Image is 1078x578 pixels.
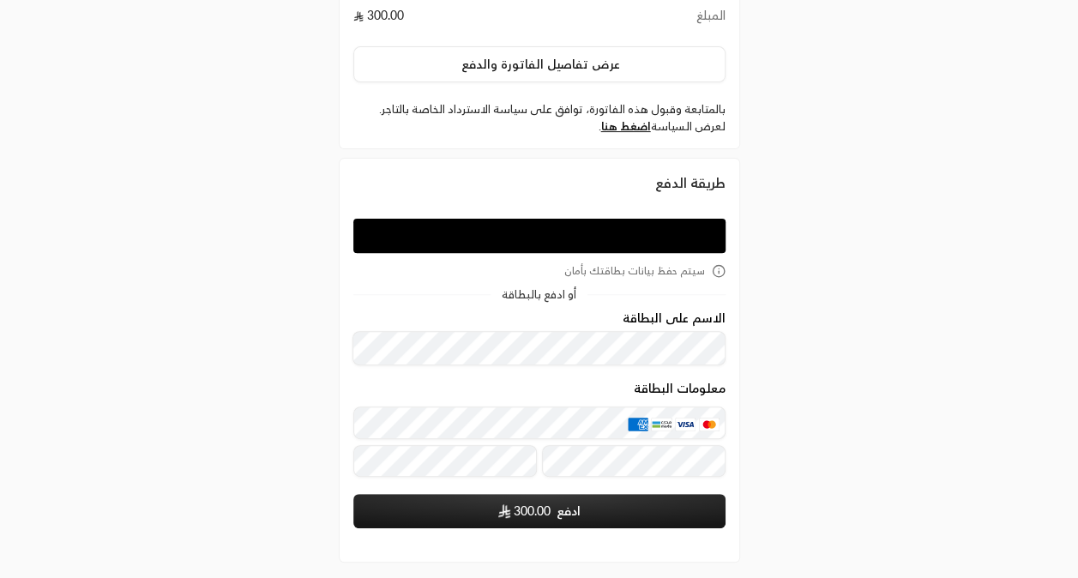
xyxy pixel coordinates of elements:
span: أو ادفع بالبطاقة [502,289,576,300]
span: سيتم حفظ بيانات بطاقتك بأمان [564,264,705,278]
legend: معلومات البطاقة [634,382,726,395]
img: AMEX [628,418,648,431]
td: المبلغ [569,7,726,33]
a: اضغط هنا [601,119,651,133]
span: 300.00 [514,503,551,520]
div: طريقة الدفع [353,172,726,193]
div: الاسم على البطاقة [353,311,726,365]
label: الاسم على البطاقة [623,311,726,325]
div: معلومات البطاقة [353,382,726,482]
button: ادفع SAR300.00 [353,494,726,528]
label: بالمتابعة وقبول هذه الفاتورة، توافق على سياسة الاسترداد الخاصة بالتاجر. لعرض السياسة . [353,101,726,135]
input: رمز التحقق CVC [542,445,726,477]
input: بطاقة ائتمانية [353,406,726,438]
img: Visa [675,418,696,431]
td: 300.00 [353,7,569,33]
img: SAR [498,504,510,518]
img: MADA [651,418,671,431]
input: تاريخ الانتهاء [353,445,537,477]
img: MasterCard [699,418,720,431]
button: عرض تفاصيل الفاتورة والدفع [353,46,726,82]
